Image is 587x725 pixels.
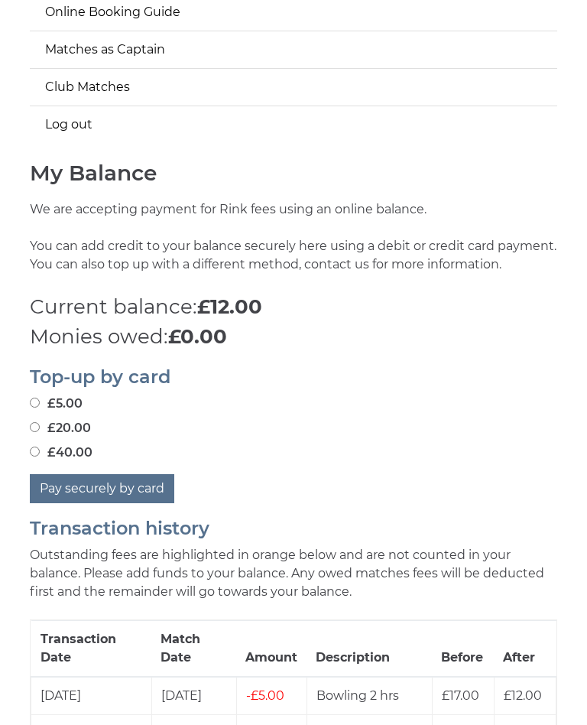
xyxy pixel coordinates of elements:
p: Monies owed: [30,322,557,352]
td: [DATE] [151,677,236,715]
strong: £0.00 [168,324,227,349]
label: £20.00 [30,419,91,437]
p: Outstanding fees are highlighted in orange below and are not counted in your balance. Please add ... [30,546,557,601]
input: £5.00 [30,398,40,408]
th: Amount [236,621,306,678]
p: Current balance: [30,292,557,322]
span: £17.00 [442,688,479,703]
p: We are accepting payment for Rink fees using an online balance. You can add credit to your balanc... [30,200,557,292]
input: £20.00 [30,422,40,432]
button: Pay securely by card [30,474,174,503]
label: £40.00 [30,444,92,462]
th: Match Date [151,621,236,678]
th: After [494,621,556,678]
td: [DATE] [31,677,152,715]
span: £5.00 [246,688,284,703]
a: Club Matches [30,69,557,106]
label: £5.00 [30,395,83,413]
td: Bowling 2 hrs [306,677,432,715]
a: Matches as Captain [30,31,557,68]
span: £12.00 [504,688,542,703]
th: Description [306,621,432,678]
input: £40.00 [30,447,40,457]
h2: Transaction history [30,519,557,538]
h2: Top-up by card [30,367,557,387]
th: Transaction Date [31,621,152,678]
a: Log out [30,106,557,143]
strong: £12.00 [197,294,262,319]
h1: My Balance [30,161,557,185]
th: Before [432,621,494,678]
